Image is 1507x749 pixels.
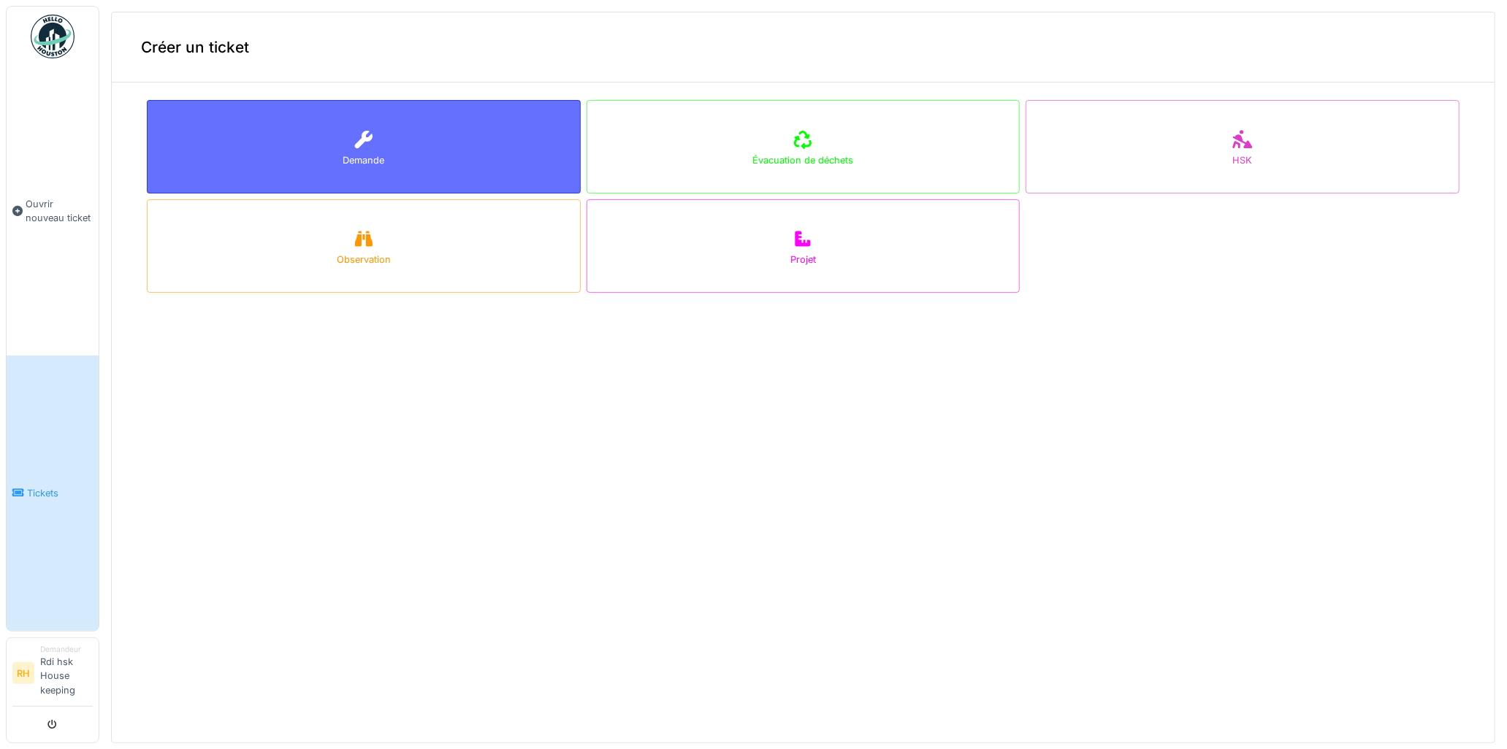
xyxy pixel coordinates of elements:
img: Badge_color-CXgf-gQk.svg [31,15,75,58]
a: Tickets [7,356,99,631]
div: Demandeur [40,644,93,655]
div: Observation [337,253,391,266]
span: Ouvrir nouveau ticket [26,197,93,225]
div: Demande [343,153,384,167]
div: HSK [1233,153,1253,167]
div: Créer un ticket [112,12,1495,82]
div: Évacuation de déchets [752,153,853,167]
span: Tickets [27,486,93,500]
div: Projet [790,253,816,266]
li: RH [12,662,34,684]
a: Ouvrir nouveau ticket [7,66,99,356]
li: Rdi hsk House keeping [40,644,93,703]
a: RH DemandeurRdi hsk House keeping [12,644,93,707]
